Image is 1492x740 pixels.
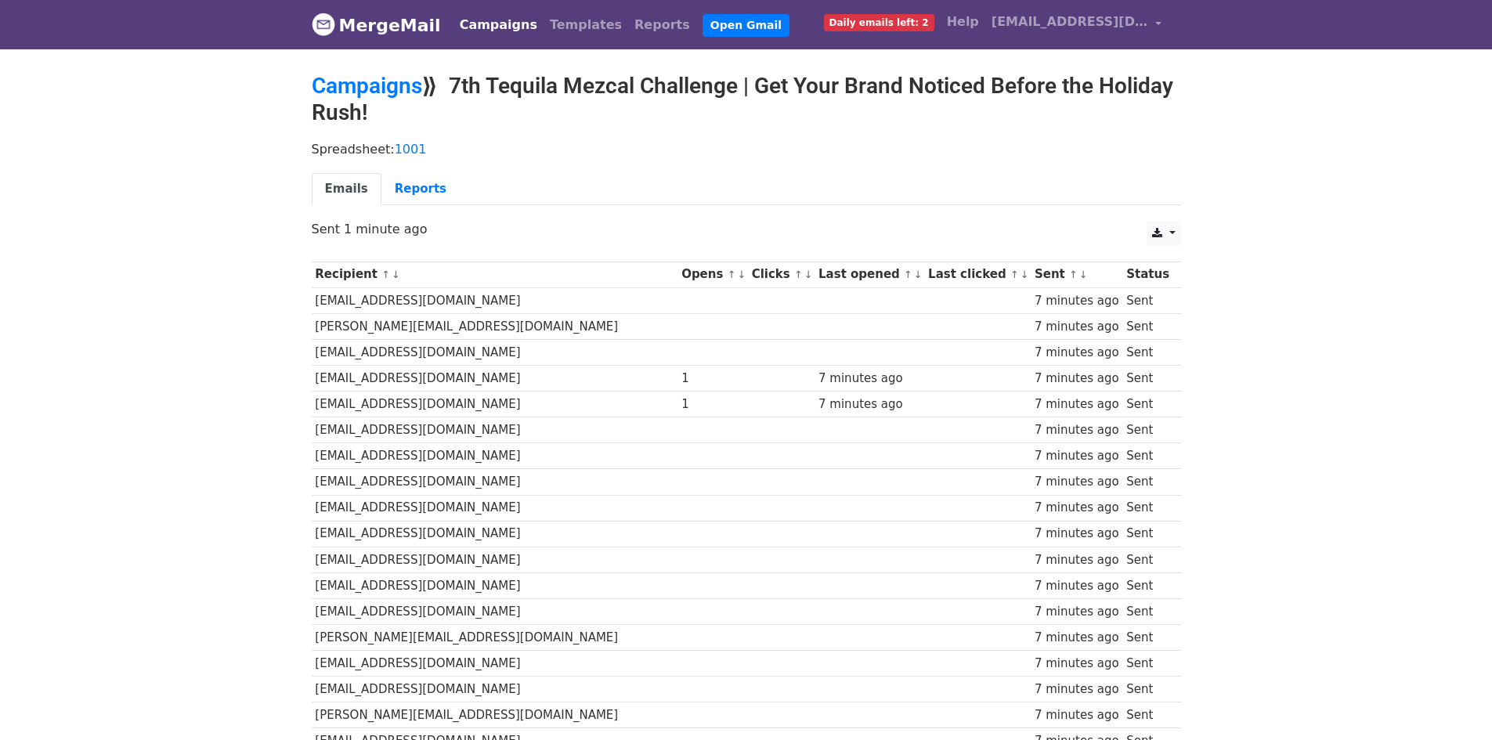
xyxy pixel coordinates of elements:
td: [EMAIL_ADDRESS][DOMAIN_NAME] [312,547,678,572]
td: Sent [1122,469,1172,495]
a: 1001 [395,142,427,157]
div: 7 minutes ago [1035,603,1119,621]
a: ↑ [381,269,390,280]
a: ↓ [1079,269,1088,280]
a: ↑ [728,269,736,280]
a: ↑ [794,269,803,280]
td: Sent [1122,547,1172,572]
td: [EMAIL_ADDRESS][DOMAIN_NAME] [312,521,678,547]
p: Spreadsheet: [312,141,1181,157]
td: Sent [1122,495,1172,521]
td: Sent [1122,287,1172,313]
td: [EMAIL_ADDRESS][DOMAIN_NAME] [312,469,678,495]
h2: ⟫ 7th Tequila Mezcal Challenge | Get Your Brand Noticed Before the Holiday Rush! [312,73,1181,125]
div: 7 minutes ago [1035,577,1119,595]
a: Templates [544,9,628,41]
div: 7 minutes ago [1035,421,1119,439]
a: ↓ [1021,269,1029,280]
a: ↑ [1010,269,1019,280]
td: [EMAIL_ADDRESS][DOMAIN_NAME] [312,677,678,702]
a: Emails [312,173,381,205]
div: 7 minutes ago [1035,318,1119,336]
td: Sent [1122,598,1172,624]
td: Sent [1122,521,1172,547]
th: Last opened [815,262,924,287]
td: Sent [1122,625,1172,651]
td: [EMAIL_ADDRESS][DOMAIN_NAME] [312,392,678,417]
td: [EMAIL_ADDRESS][DOMAIN_NAME] [312,287,678,313]
div: 7 minutes ago [1035,655,1119,673]
td: Sent [1122,339,1172,365]
div: 7 minutes ago [1035,395,1119,413]
td: [EMAIL_ADDRESS][DOMAIN_NAME] [312,651,678,677]
div: 7 minutes ago [1035,447,1119,465]
td: Sent [1122,366,1172,392]
a: ↓ [804,269,813,280]
a: Open Gmail [703,14,789,37]
td: Sent [1122,702,1172,728]
a: Campaigns [312,73,422,99]
a: Help [941,6,985,38]
div: 1 [681,370,744,388]
th: Status [1122,262,1172,287]
td: [PERSON_NAME][EMAIL_ADDRESS][DOMAIN_NAME] [312,313,678,339]
td: [PERSON_NAME][EMAIL_ADDRESS][DOMAIN_NAME] [312,625,678,651]
td: Sent [1122,677,1172,702]
div: 7 minutes ago [1035,370,1119,388]
div: 7 minutes ago [1035,680,1119,698]
td: [EMAIL_ADDRESS][DOMAIN_NAME] [312,495,678,521]
div: 7 minutes ago [1035,292,1119,310]
td: Sent [1122,313,1172,339]
div: 7 minutes ago [1035,551,1119,569]
td: [EMAIL_ADDRESS][DOMAIN_NAME] [312,366,678,392]
div: 7 minutes ago [1035,706,1119,724]
div: 7 minutes ago [1035,473,1119,491]
a: ↓ [392,269,400,280]
div: 1 [681,395,744,413]
td: Sent [1122,392,1172,417]
a: Reports [628,9,696,41]
a: ↑ [904,269,912,280]
td: Sent [1122,417,1172,443]
th: Opens [677,262,748,287]
td: [PERSON_NAME][EMAIL_ADDRESS][DOMAIN_NAME] [312,702,678,728]
a: Daily emails left: 2 [818,6,941,38]
div: 7 minutes ago [1035,344,1119,362]
div: 7 minutes ago [1035,499,1119,517]
th: Recipient [312,262,678,287]
div: 7 minutes ago [818,370,920,388]
th: Sent [1031,262,1122,287]
td: Sent [1122,651,1172,677]
div: 7 minutes ago [818,395,920,413]
td: [EMAIL_ADDRESS][DOMAIN_NAME] [312,443,678,469]
p: Sent 1 minute ago [312,221,1181,237]
a: ↓ [737,269,746,280]
a: Campaigns [453,9,544,41]
a: Reports [381,173,460,205]
span: Daily emails left: 2 [824,14,934,31]
th: Clicks [748,262,815,287]
div: 7 minutes ago [1035,629,1119,647]
td: Sent [1122,572,1172,598]
td: [EMAIL_ADDRESS][DOMAIN_NAME] [312,339,678,365]
div: 7 minutes ago [1035,525,1119,543]
td: [EMAIL_ADDRESS][DOMAIN_NAME] [312,417,678,443]
a: ↓ [914,269,923,280]
td: [EMAIL_ADDRESS][DOMAIN_NAME] [312,572,678,598]
span: [EMAIL_ADDRESS][DOMAIN_NAME] [992,13,1148,31]
a: MergeMail [312,9,441,42]
td: [EMAIL_ADDRESS][DOMAIN_NAME] [312,598,678,624]
a: ↑ [1069,269,1078,280]
td: Sent [1122,443,1172,469]
a: [EMAIL_ADDRESS][DOMAIN_NAME] [985,6,1169,43]
th: Last clicked [924,262,1031,287]
img: MergeMail logo [312,13,335,36]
